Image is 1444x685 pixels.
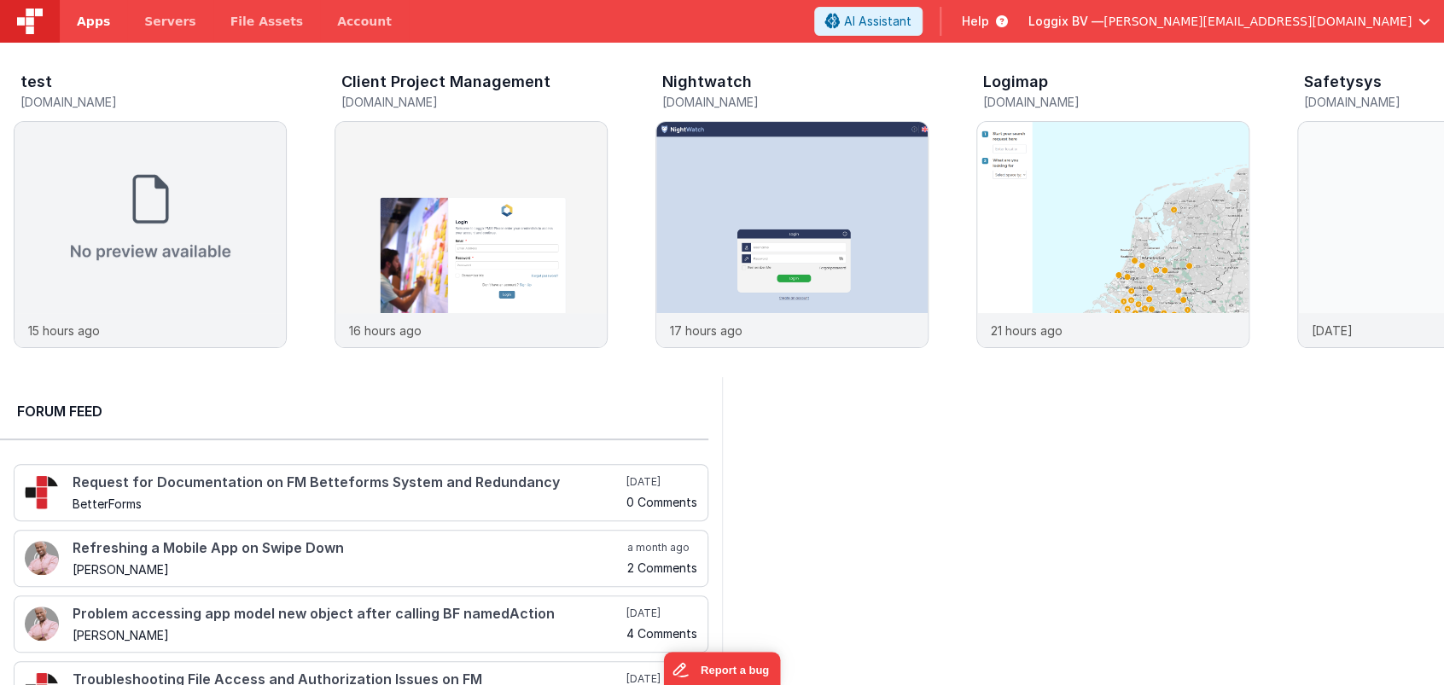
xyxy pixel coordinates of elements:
[25,541,59,575] img: 411_2.png
[670,322,742,340] p: 17 hours ago
[1103,13,1412,30] span: [PERSON_NAME][EMAIL_ADDRESS][DOMAIN_NAME]
[14,530,708,587] a: Refreshing a Mobile App on Swipe Down [PERSON_NAME] a month ago 2 Comments
[73,497,623,510] h5: BetterForms
[230,13,304,30] span: File Assets
[1304,73,1382,90] h3: Safetysys
[20,73,52,90] h3: test
[626,627,697,640] h5: 4 Comments
[341,96,608,108] h5: [DOMAIN_NAME]
[962,13,989,30] span: Help
[349,322,422,340] p: 16 hours ago
[73,629,623,641] h5: [PERSON_NAME]
[662,73,752,90] h3: Nightwatch
[14,595,708,653] a: Problem accessing app model new object after calling BF namedAction [PERSON_NAME] [DATE] 4 Comments
[627,561,697,574] h5: 2 Comments
[1028,13,1430,30] button: Loggix BV — [PERSON_NAME][EMAIL_ADDRESS][DOMAIN_NAME]
[73,541,624,556] h4: Refreshing a Mobile App on Swipe Down
[983,73,1048,90] h3: Logimap
[17,401,691,421] h2: Forum Feed
[73,563,624,576] h5: [PERSON_NAME]
[626,496,697,508] h5: 0 Comments
[73,607,623,622] h4: Problem accessing app model new object after calling BF namedAction
[983,96,1249,108] h5: [DOMAIN_NAME]
[626,475,697,489] h5: [DATE]
[991,322,1063,340] p: 21 hours ago
[844,13,911,30] span: AI Assistant
[627,541,697,554] h5: a month ago
[1028,13,1103,30] span: Loggix BV —
[814,7,923,36] button: AI Assistant
[25,475,59,509] img: 295_2.png
[73,475,623,491] h4: Request for Documentation on FM Betteforms System and Redundancy
[626,607,697,620] h5: [DATE]
[341,73,550,90] h3: Client Project Management
[20,96,287,108] h5: [DOMAIN_NAME]
[14,464,708,521] a: Request for Documentation on FM Betteforms System and Redundancy BetterForms [DATE] 0 Comments
[1312,322,1353,340] p: [DATE]
[144,13,195,30] span: Servers
[25,607,59,641] img: 411_2.png
[77,13,110,30] span: Apps
[662,96,929,108] h5: [DOMAIN_NAME]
